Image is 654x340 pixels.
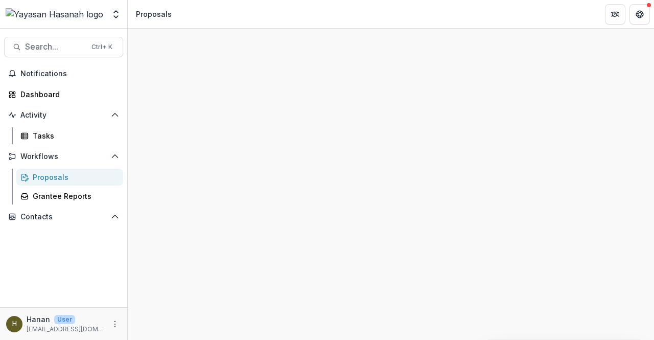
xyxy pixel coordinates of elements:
[4,65,123,82] button: Notifications
[20,111,107,120] span: Activity
[605,4,625,25] button: Partners
[16,127,123,144] a: Tasks
[33,130,115,141] div: Tasks
[6,8,103,20] img: Yayasan Hasanah logo
[109,318,121,330] button: More
[20,70,119,78] span: Notifications
[20,89,115,100] div: Dashboard
[136,9,172,19] div: Proposals
[33,172,115,183] div: Proposals
[4,107,123,123] button: Open Activity
[27,314,50,325] p: Hanan
[16,169,123,186] a: Proposals
[54,315,75,324] p: User
[89,41,114,53] div: Ctrl + K
[25,42,85,52] span: Search...
[132,7,176,21] nav: breadcrumb
[4,37,123,57] button: Search...
[109,4,123,25] button: Open entity switcher
[33,191,115,201] div: Grantee Reports
[20,213,107,221] span: Contacts
[20,152,107,161] span: Workflows
[16,188,123,205] a: Grantee Reports
[4,86,123,103] a: Dashboard
[629,4,650,25] button: Get Help
[27,325,105,334] p: [EMAIL_ADDRESS][DOMAIN_NAME]
[4,209,123,225] button: Open Contacts
[12,321,17,327] div: Hanan
[4,148,123,165] button: Open Workflows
